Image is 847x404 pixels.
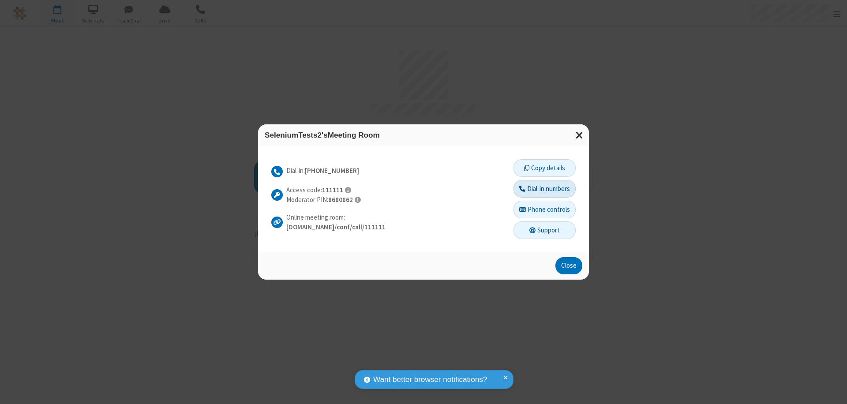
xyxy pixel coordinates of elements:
[513,159,576,177] button: Copy details
[345,187,351,194] span: Participants should use this access code to connect to the meeting.
[555,257,582,275] button: Close
[328,195,353,204] strong: 8680862
[286,213,386,223] p: Online meeting room:
[513,221,576,239] button: Support
[513,180,576,198] button: Dial-in numbers
[265,131,582,139] h3: SeleniumTests2's
[286,185,361,195] p: Access code:
[305,166,359,175] strong: [PHONE_NUMBER]
[355,196,361,203] span: As the meeting organizer, entering this PIN gives you access to moderator and other administrativ...
[328,131,380,139] span: Meeting Room
[513,201,576,218] button: Phone controls
[286,166,359,176] p: Dial-in:
[373,374,487,385] span: Want better browser notifications?
[322,186,343,194] strong: 111111
[286,195,361,205] p: Moderator PIN:
[286,223,386,231] strong: [DOMAIN_NAME]/conf/call/111111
